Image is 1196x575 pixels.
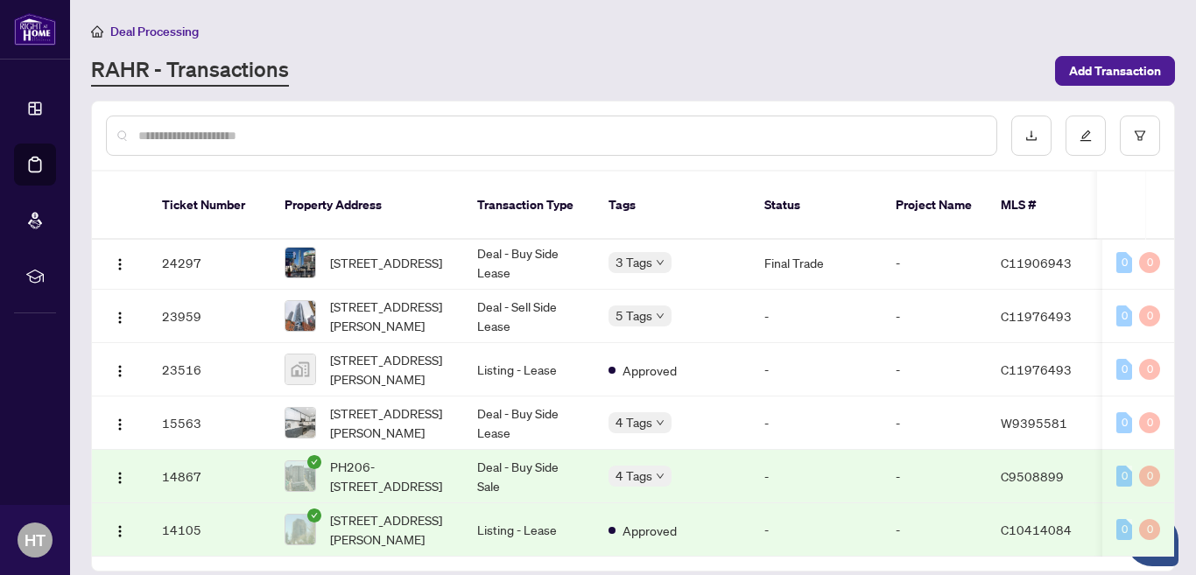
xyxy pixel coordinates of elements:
span: Deal Processing [110,24,199,39]
img: Logo [113,524,127,538]
td: 24297 [148,236,271,290]
img: thumbnail-img [285,301,315,331]
td: - [750,396,882,450]
div: 0 [1139,252,1160,273]
div: 0 [1116,359,1132,380]
div: 0 [1139,412,1160,433]
span: down [656,312,665,320]
img: thumbnail-img [285,248,315,277]
div: 0 [1116,412,1132,433]
th: Property Address [271,172,463,240]
span: [STREET_ADDRESS][PERSON_NAME] [330,403,449,442]
span: [STREET_ADDRESS][PERSON_NAME] [330,350,449,389]
td: Listing - Lease [463,343,594,396]
td: - [882,503,987,557]
span: C11906943 [1001,255,1072,270]
img: thumbnail-img [285,461,315,491]
a: RAHR - Transactions [91,55,289,87]
span: Approved [623,361,677,380]
button: Logo [106,249,134,277]
button: download [1011,116,1052,156]
span: C11976493 [1001,361,1072,377]
span: check-circle [307,455,321,469]
td: 23959 [148,290,271,343]
button: Logo [106,355,134,383]
td: - [750,343,882,396]
button: Add Transaction [1055,56,1175,86]
td: 15563 [148,396,271,450]
th: Ticket Number [148,172,271,240]
div: 0 [1139,305,1160,326]
span: Add Transaction [1069,57,1161,85]
img: logo [14,13,56,46]
span: [STREET_ADDRESS] [330,253,442,272]
td: Listing - Lease [463,503,594,557]
span: C9508899 [1001,468,1064,484]
td: Deal - Buy Side Sale [463,450,594,503]
img: thumbnail-img [285,408,315,438]
th: Tags [594,172,750,240]
th: Project Name [882,172,987,240]
img: Logo [113,257,127,271]
td: - [882,343,987,396]
img: Logo [113,311,127,325]
span: PH206-[STREET_ADDRESS] [330,457,449,495]
td: - [750,503,882,557]
span: C10414084 [1001,522,1072,537]
span: [STREET_ADDRESS][PERSON_NAME] [330,297,449,335]
span: edit [1080,130,1092,142]
span: home [91,25,103,38]
td: - [882,290,987,343]
div: 0 [1116,466,1132,487]
div: 0 [1116,252,1132,273]
button: filter [1120,116,1160,156]
button: Logo [106,302,134,330]
div: 0 [1139,359,1160,380]
span: 3 Tags [616,252,652,272]
div: 0 [1116,305,1132,326]
img: thumbnail-img [285,515,315,544]
span: C11976493 [1001,308,1072,324]
th: Transaction Type [463,172,594,240]
img: Logo [113,364,127,378]
span: check-circle [307,508,321,522]
span: 4 Tags [616,466,652,486]
td: - [882,396,987,450]
button: Logo [106,462,134,490]
td: Deal - Sell Side Lease [463,290,594,343]
img: Logo [113,471,127,485]
span: HT [25,528,46,552]
div: 0 [1139,466,1160,487]
span: Approved [623,521,677,540]
td: - [750,290,882,343]
td: Final Trade [750,236,882,290]
span: [STREET_ADDRESS][PERSON_NAME] [330,510,449,549]
img: thumbnail-img [285,354,315,384]
span: 5 Tags [616,305,652,326]
button: edit [1066,116,1106,156]
td: 14867 [148,450,271,503]
span: W9395581 [1001,415,1067,431]
th: MLS # [987,172,1092,240]
span: download [1025,130,1038,142]
td: 23516 [148,343,271,396]
span: down [656,418,665,427]
button: Logo [106,515,134,543]
td: - [750,450,882,503]
td: - [882,450,987,503]
span: 4 Tags [616,412,652,432]
span: down [656,258,665,267]
img: Logo [113,417,127,431]
td: 14105 [148,503,271,557]
td: Deal - Buy Side Lease [463,236,594,290]
div: 0 [1116,519,1132,540]
td: - [882,236,987,290]
button: Logo [106,409,134,437]
th: Status [750,172,882,240]
td: Deal - Buy Side Lease [463,396,594,450]
span: filter [1134,130,1146,142]
div: 0 [1139,519,1160,540]
span: down [656,472,665,480]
